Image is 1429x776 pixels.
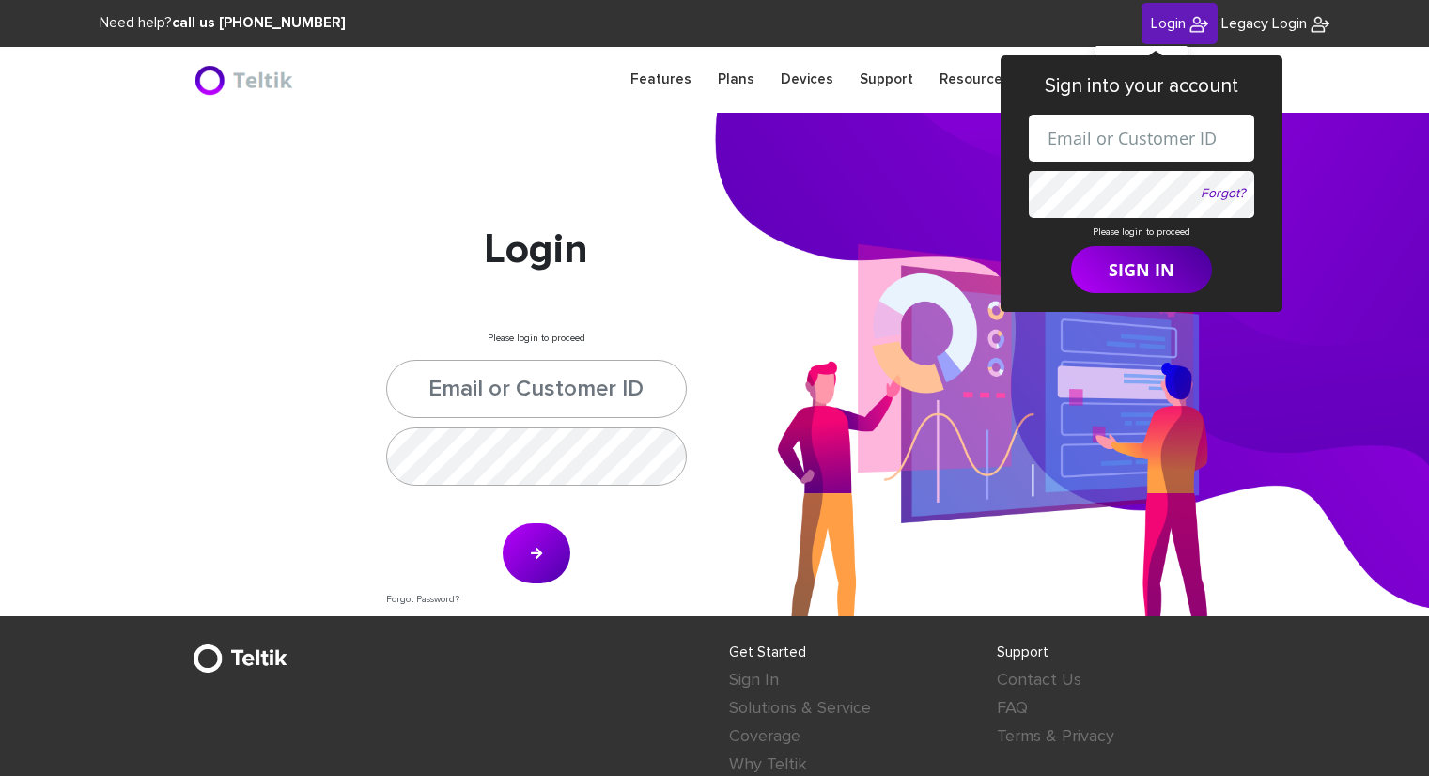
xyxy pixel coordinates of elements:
[1071,246,1212,293] button: SIGN IN
[386,225,687,275] h1: Login
[1311,15,1329,34] img: BriteX
[194,644,287,673] img: BriteX
[100,16,346,30] span: Need help?
[729,700,871,717] a: Solutions & Service
[729,728,800,745] a: Coverage
[1221,16,1307,31] span: Legacy Login
[617,61,705,100] a: Features
[1029,115,1254,293] form: Please login to proceed
[997,644,1236,661] h4: Support
[847,61,926,100] a: Support
[194,61,298,99] img: BriteX
[997,700,1028,717] a: FAQ
[386,360,687,418] input: Email or Customer ID
[729,644,969,661] h4: Get Started
[172,16,346,30] strong: call us [PHONE_NUMBER]
[1189,15,1208,34] img: BriteX
[997,728,1114,745] a: Terms & Privacy
[729,672,779,689] a: Sign In
[1201,187,1245,200] a: Forgot?
[768,61,847,100] a: Devices
[729,756,807,773] a: Why Teltik
[1029,74,1254,98] h3: Sign into your account
[705,61,768,100] a: Plans
[372,225,701,616] div: Please login to proceed
[997,672,1081,689] a: Contact Us
[926,61,1023,100] a: Resources
[1221,12,1329,35] a: Legacy Login
[386,595,459,604] a: Forgot Password?
[1029,115,1254,162] input: Email or Customer ID
[1151,16,1186,31] span: Login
